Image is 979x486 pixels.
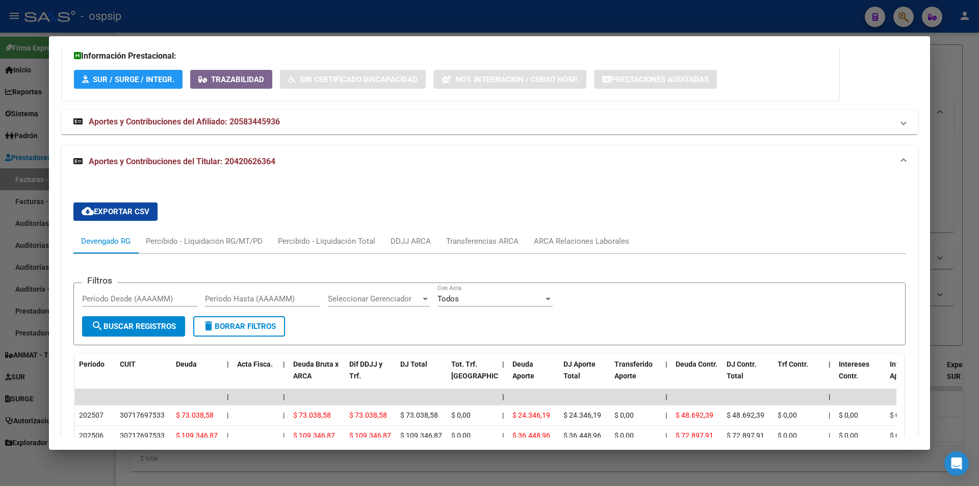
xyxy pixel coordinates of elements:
datatable-header-cell: DJ Total [396,353,447,398]
mat-icon: cloud_download [82,205,94,217]
datatable-header-cell: Deuda Aporte [508,353,559,398]
span: Deuda Bruta x ARCA [293,360,339,380]
span: Transferido Aporte [614,360,653,380]
span: $ 0,00 [890,411,909,419]
span: $ 73.038,58 [176,411,214,419]
span: Trf Contr. [778,360,808,368]
span: $ 73.038,58 [349,411,387,419]
mat-icon: search [91,320,104,332]
datatable-header-cell: Deuda Contr. [672,353,723,398]
span: DJ Aporte Total [563,360,596,380]
datatable-header-cell: | [661,353,672,398]
datatable-header-cell: CUIT [116,353,172,398]
span: Dif DDJJ y Trf. [349,360,382,380]
button: Trazabilidad [190,70,272,89]
span: Aportes y Contribuciones del Titular: 20420626364 [89,157,275,166]
span: $ 109.346,87 [293,431,335,440]
span: Tot. Trf. [GEOGRAPHIC_DATA] [451,360,521,380]
span: Seleccionar Gerenciador [328,294,421,303]
span: Acta Fisca. [237,360,273,368]
span: 202507 [79,411,104,419]
span: Sin Certificado Discapacidad [300,75,418,84]
span: | [829,411,830,419]
datatable-header-cell: Intereses Aporte [886,353,937,398]
span: $ 0,00 [778,431,797,440]
span: | [227,360,229,368]
datatable-header-cell: | [825,353,835,398]
span: | [829,393,831,401]
span: | [665,411,667,419]
span: | [665,393,667,401]
span: Intereses Aporte [890,360,920,380]
span: $ 0,00 [778,411,797,419]
span: $ 24.346,19 [563,411,601,419]
span: $ 36.448,96 [512,431,550,440]
span: Deuda [176,360,197,368]
datatable-header-cell: Deuda [172,353,223,398]
div: Percibido - Liquidación Total [278,236,375,247]
span: Intereses Contr. [839,360,869,380]
span: Deuda Contr. [676,360,717,368]
span: | [227,411,228,419]
span: | [502,411,504,419]
span: | [502,393,504,401]
span: $ 36.448,96 [563,431,601,440]
span: | [227,431,228,440]
datatable-header-cell: Transferido Aporte [610,353,661,398]
div: 30717697533 [120,410,165,421]
mat-icon: delete [202,320,215,332]
span: Borrar Filtros [202,322,276,331]
span: $ 0,00 [451,411,471,419]
div: Devengado RG [81,236,131,247]
div: ARCA Relaciones Laborales [534,236,629,247]
span: $ 73.038,58 [400,411,438,419]
span: | [829,431,830,440]
div: Percibido - Liquidación RG/MT/PD [146,236,263,247]
datatable-header-cell: DJ Aporte Total [559,353,610,398]
span: $ 73.038,58 [293,411,331,419]
span: $ 72.897,91 [676,431,713,440]
span: | [283,393,285,401]
span: $ 0,00 [890,431,909,440]
span: Aportes y Contribuciones del Afiliado: 20583445936 [89,117,280,126]
datatable-header-cell: | [498,353,508,398]
datatable-header-cell: Período [75,353,116,398]
span: $ 48.692,39 [676,411,713,419]
button: Prestaciones Auditadas [594,70,717,89]
mat-expansion-panel-header: Aportes y Contribuciones del Afiliado: 20583445936 [61,110,918,134]
div: DDJJ ARCA [391,236,431,247]
button: Buscar Registros [82,316,185,337]
span: | [227,393,229,401]
button: Borrar Filtros [193,316,285,337]
span: CUIT [120,360,136,368]
datatable-header-cell: Acta Fisca. [233,353,279,398]
span: Prestaciones Auditadas [611,75,709,84]
span: DJ Contr. Total [727,360,756,380]
span: Período [79,360,105,368]
button: Not. Internacion / Censo Hosp. [433,70,586,89]
div: 30717697533 [120,430,165,442]
span: DJ Total [400,360,427,368]
div: Open Intercom Messenger [944,451,969,476]
span: $ 109.346,87 [349,431,391,440]
span: | [502,360,504,368]
datatable-header-cell: Dif DDJJ y Trf. [345,353,396,398]
button: Exportar CSV [73,202,158,221]
span: $ 109.346,87 [400,431,442,440]
span: Todos [437,294,459,303]
span: Deuda Aporte [512,360,534,380]
datatable-header-cell: Intereses Contr. [835,353,886,398]
span: $ 24.346,19 [512,411,550,419]
span: $ 0,00 [839,411,858,419]
span: Buscar Registros [91,322,176,331]
span: | [665,360,667,368]
span: Trazabilidad [211,75,264,84]
span: | [502,431,504,440]
span: $ 0,00 [614,411,634,419]
span: $ 0,00 [451,431,471,440]
mat-expansion-panel-header: Aportes y Contribuciones del Titular: 20420626364 [61,145,918,178]
datatable-header-cell: | [279,353,289,398]
span: $ 48.692,39 [727,411,764,419]
datatable-header-cell: Tot. Trf. Bruto [447,353,498,398]
span: 202506 [79,431,104,440]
